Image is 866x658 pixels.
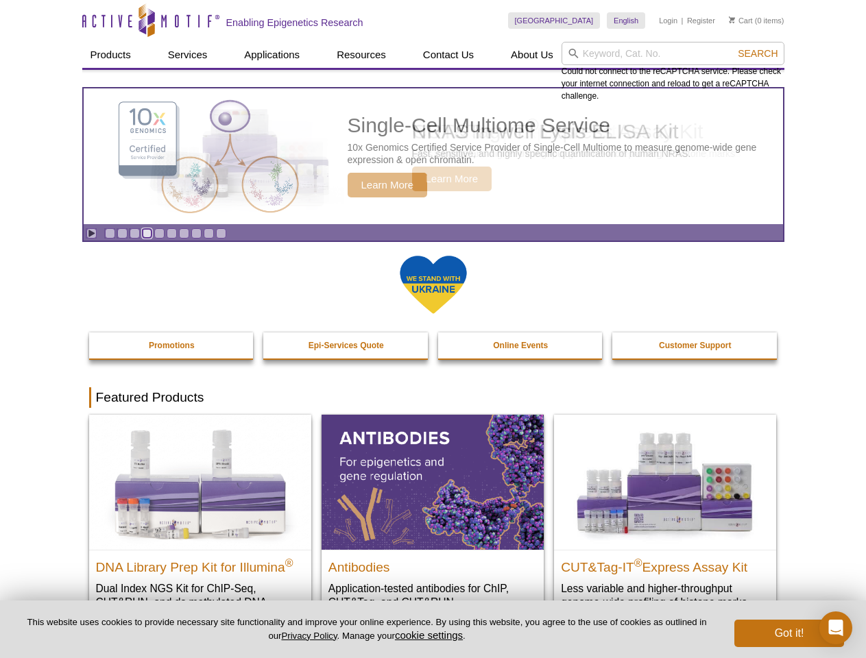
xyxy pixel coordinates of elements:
a: Go to slide 3 [130,228,140,239]
a: Products [82,42,139,68]
a: Epi-Services Quote [263,332,429,358]
a: Go to slide 9 [204,228,214,239]
img: DNA Library Prep Kit for Illumina [89,415,311,549]
a: Go to slide 1 [105,228,115,239]
a: Promotions [89,332,255,358]
button: Search [734,47,782,60]
a: Login [659,16,677,25]
li: | [682,12,684,29]
a: [GEOGRAPHIC_DATA] [508,12,601,29]
a: Resources [328,42,394,68]
h2: Enabling Epigenetics Research [226,16,363,29]
div: Open Intercom Messenger [819,611,852,644]
h2: DNA Library Prep Kit for Illumina [96,554,304,574]
a: Online Events [438,332,604,358]
strong: Customer Support [659,341,731,350]
a: Single-Cell Multiome Service Single-Cell Multiome Service 10x Genomics Certified Service Provider... [84,88,783,224]
span: Learn More [348,173,428,197]
a: Go to slide 2 [117,228,128,239]
img: All Antibodies [322,415,544,549]
a: Privacy Policy [281,631,337,641]
a: Register [687,16,715,25]
input: Keyword, Cat. No. [562,42,784,65]
a: Cart [729,16,753,25]
p: This website uses cookies to provide necessary site functionality and improve your online experie... [22,616,712,642]
img: CUT&Tag-IT® Express Assay Kit [554,415,776,549]
a: About Us [503,42,562,68]
a: All Antibodies Antibodies Application-tested antibodies for ChIP, CUT&Tag, and CUT&RUN. [322,415,544,622]
div: Could not connect to the reCAPTCHA service. Please check your internet connection and reload to g... [562,42,784,102]
strong: Epi-Services Quote [309,341,384,350]
button: cookie settings [395,629,463,641]
p: Dual Index NGS Kit for ChIP-Seq, CUT&RUN, and ds methylated DNA assays. [96,581,304,623]
article: Single-Cell Multiome Service [84,88,783,224]
p: 10x Genomics Certified Service Provider of Single-Cell Multiome to measure genome-wide gene expre... [348,141,776,166]
a: Applications [236,42,308,68]
a: Services [160,42,216,68]
a: Go to slide 10 [216,228,226,239]
img: Single-Cell Multiome Service [106,94,311,219]
strong: Promotions [149,341,195,350]
p: Application-tested antibodies for ChIP, CUT&Tag, and CUT&RUN. [328,581,537,609]
h2: Featured Products [89,387,778,408]
span: Search [738,48,778,59]
a: Go to slide 8 [191,228,202,239]
a: Contact Us [415,42,482,68]
strong: Online Events [493,341,548,350]
a: Customer Support [612,332,778,358]
sup: ® [285,557,293,568]
a: CUT&Tag-IT® Express Assay Kit CUT&Tag-IT®Express Assay Kit Less variable and higher-throughput ge... [554,415,776,622]
button: Got it! [734,620,844,647]
a: Go to slide 5 [154,228,165,239]
a: Go to slide 4 [142,228,152,239]
a: Go to slide 7 [179,228,189,239]
a: English [607,12,645,29]
a: Go to slide 6 [167,228,177,239]
p: Less variable and higher-throughput genome-wide profiling of histone marks​. [561,581,769,609]
sup: ® [634,557,642,568]
a: DNA Library Prep Kit for Illumina DNA Library Prep Kit for Illumina® Dual Index NGS Kit for ChIP-... [89,415,311,636]
li: (0 items) [729,12,784,29]
h2: Antibodies [328,554,537,574]
h2: CUT&Tag-IT Express Assay Kit [561,554,769,574]
h2: Single-Cell Multiome Service [348,115,776,136]
a: Toggle autoplay [86,228,97,239]
img: Your Cart [729,16,735,23]
img: We Stand With Ukraine [399,254,468,315]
